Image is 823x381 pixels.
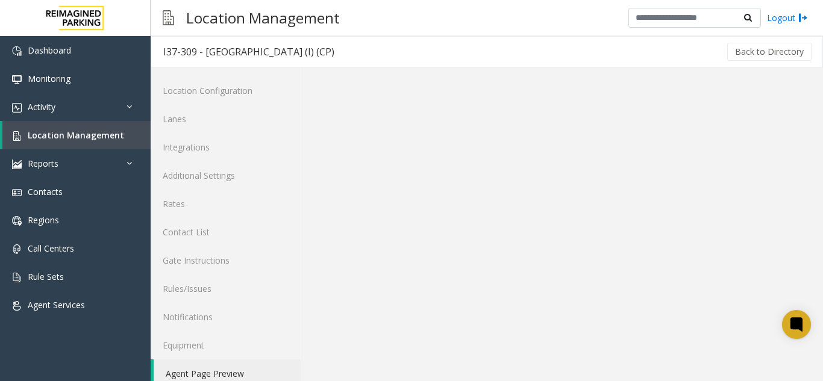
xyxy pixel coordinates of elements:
span: Dashboard [28,45,71,56]
img: 'icon' [12,103,22,113]
a: Notifications [151,303,301,331]
span: Reports [28,158,58,169]
span: Location Management [28,129,124,141]
h3: Location Management [180,3,346,33]
img: 'icon' [12,216,22,226]
a: Gate Instructions [151,246,301,274]
a: Location Management [2,121,151,149]
span: Contacts [28,186,63,197]
a: Rules/Issues [151,274,301,303]
a: Contact List [151,218,301,246]
a: Logout [767,11,808,24]
img: 'icon' [12,131,22,141]
span: Regions [28,214,59,226]
div: I37-309 - [GEOGRAPHIC_DATA] (I) (CP) [163,44,334,60]
a: Integrations [151,133,301,161]
img: 'icon' [12,244,22,254]
a: Rates [151,190,301,218]
span: Call Centers [28,243,74,254]
a: Additional Settings [151,161,301,190]
img: 'icon' [12,75,22,84]
span: Activity [28,101,55,113]
button: Back to Directory [727,43,812,61]
span: Agent Services [28,299,85,311]
span: Monitoring [28,73,70,84]
a: Location Configuration [151,76,301,105]
a: Lanes [151,105,301,133]
img: 'icon' [12,301,22,311]
img: 'icon' [12,160,22,169]
img: 'icon' [12,188,22,197]
img: 'icon' [12,46,22,56]
a: Equipment [151,331,301,359]
img: pageIcon [163,3,174,33]
img: logout [798,11,808,24]
span: Rule Sets [28,271,64,282]
img: 'icon' [12,273,22,282]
